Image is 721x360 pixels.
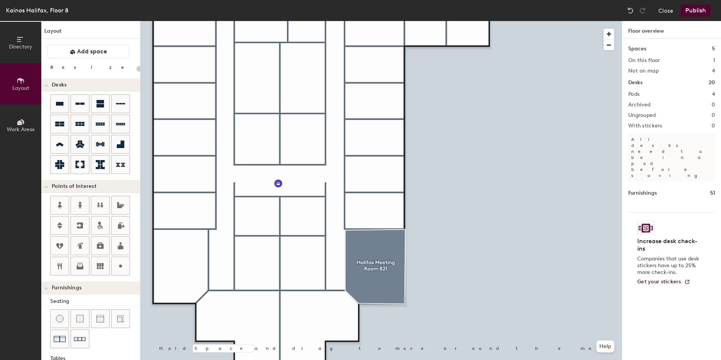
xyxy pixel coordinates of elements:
[91,309,110,328] button: Couch (middle)
[628,133,715,182] p: All desks need to be in a pod before saving
[628,57,660,64] h2: On this floor
[712,91,715,97] h2: 4
[622,21,721,39] h1: Floor overview
[97,315,104,322] img: Couch (middle)
[52,82,66,88] span: Desks
[628,112,656,118] h2: Ungrouped
[637,256,701,276] p: Companies that use desk stickers have up to 25% more check-ins.
[637,222,655,234] img: Sticker logo
[71,330,89,348] button: Couch (x3)
[41,27,140,39] h1: Layout
[712,45,715,53] h1: 5
[7,126,35,133] span: Work Areas
[710,189,715,197] h1: 51
[50,309,69,328] button: Stool
[712,123,715,129] h2: 0
[628,123,662,129] h2: With stickers
[628,189,657,197] h1: Furnishings
[628,45,646,53] h1: Spaces
[56,315,63,322] img: Stool
[627,7,634,14] img: Undo
[50,297,140,306] div: Seating
[52,183,97,189] span: Points of Interest
[77,48,107,55] span: Add space
[76,315,84,322] img: Cushion
[628,68,659,74] h2: Not on map
[54,333,66,345] img: Couch (x2)
[50,330,69,348] button: Couch (x2)
[681,5,710,17] button: Publish
[709,79,715,87] h1: 20
[713,57,715,64] h2: 1
[9,44,32,50] span: Directory
[50,64,133,70] div: Resize
[628,79,643,87] h1: Desks
[6,6,68,15] div: Kainos Halifax, Floor 8
[637,279,690,285] a: Get your stickers
[658,5,673,17] button: Close
[47,45,129,58] button: Add space
[628,91,640,97] h2: Pods
[712,102,715,108] h2: 0
[74,333,86,345] img: Couch (x3)
[628,102,650,108] h2: Archived
[52,285,81,291] span: Furnishings
[637,237,701,253] h4: Increase desk check-ins
[637,278,681,285] span: Get your stickers
[596,340,614,352] button: Help
[712,112,715,118] h2: 0
[117,315,124,322] img: Couch (corner)
[639,7,646,14] img: Redo
[111,309,130,328] button: Couch (corner)
[71,309,89,328] button: Cushion
[12,85,29,91] span: Layout
[712,68,715,74] h2: 4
